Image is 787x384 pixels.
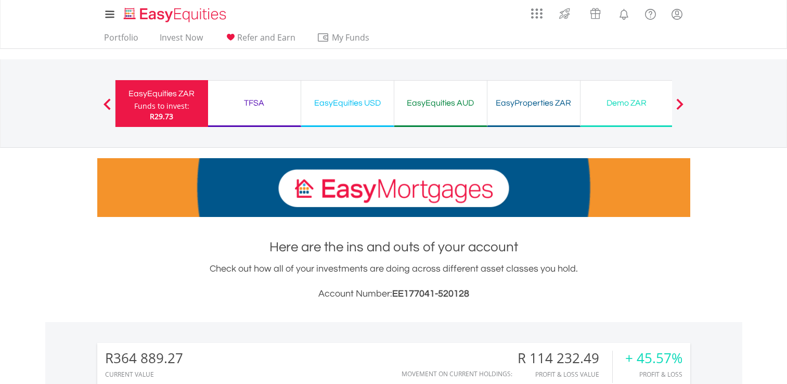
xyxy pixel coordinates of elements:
[664,3,690,25] a: My Profile
[556,5,573,22] img: thrive-v2.svg
[587,96,667,110] div: Demo ZAR
[122,86,202,101] div: EasyEquities ZAR
[401,96,481,110] div: EasyEquities AUD
[518,371,612,378] div: Profit & Loss Value
[625,351,682,366] div: + 45.57%
[97,287,690,301] h3: Account Number:
[120,3,230,23] a: Home page
[392,289,469,299] span: EE177041-520128
[156,32,207,48] a: Invest Now
[220,32,300,48] a: Refer and Earn
[97,238,690,257] h1: Here are the ins and outs of your account
[494,96,574,110] div: EasyProperties ZAR
[531,8,543,19] img: grid-menu-icon.svg
[134,101,189,111] div: Funds to invest:
[611,3,637,23] a: Notifications
[97,262,690,301] div: Check out how all of your investments are doing across different asset classes you hold.
[97,158,690,217] img: EasyMortage Promotion Banner
[625,371,682,378] div: Profit & Loss
[518,351,612,366] div: R 114 232.49
[100,32,143,48] a: Portfolio
[105,351,183,366] div: R364 889.27
[669,104,690,114] button: Next
[587,5,604,22] img: vouchers-v2.svg
[122,6,230,23] img: EasyEquities_Logo.png
[580,3,611,22] a: Vouchers
[402,370,512,377] div: Movement on Current Holdings:
[307,96,388,110] div: EasyEquities USD
[150,111,173,121] span: R29.73
[105,371,183,378] div: CURRENT VALUE
[237,32,295,43] span: Refer and Earn
[524,3,549,19] a: AppsGrid
[214,96,294,110] div: TFSA
[317,31,385,44] span: My Funds
[97,104,118,114] button: Previous
[637,3,664,23] a: FAQ's and Support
